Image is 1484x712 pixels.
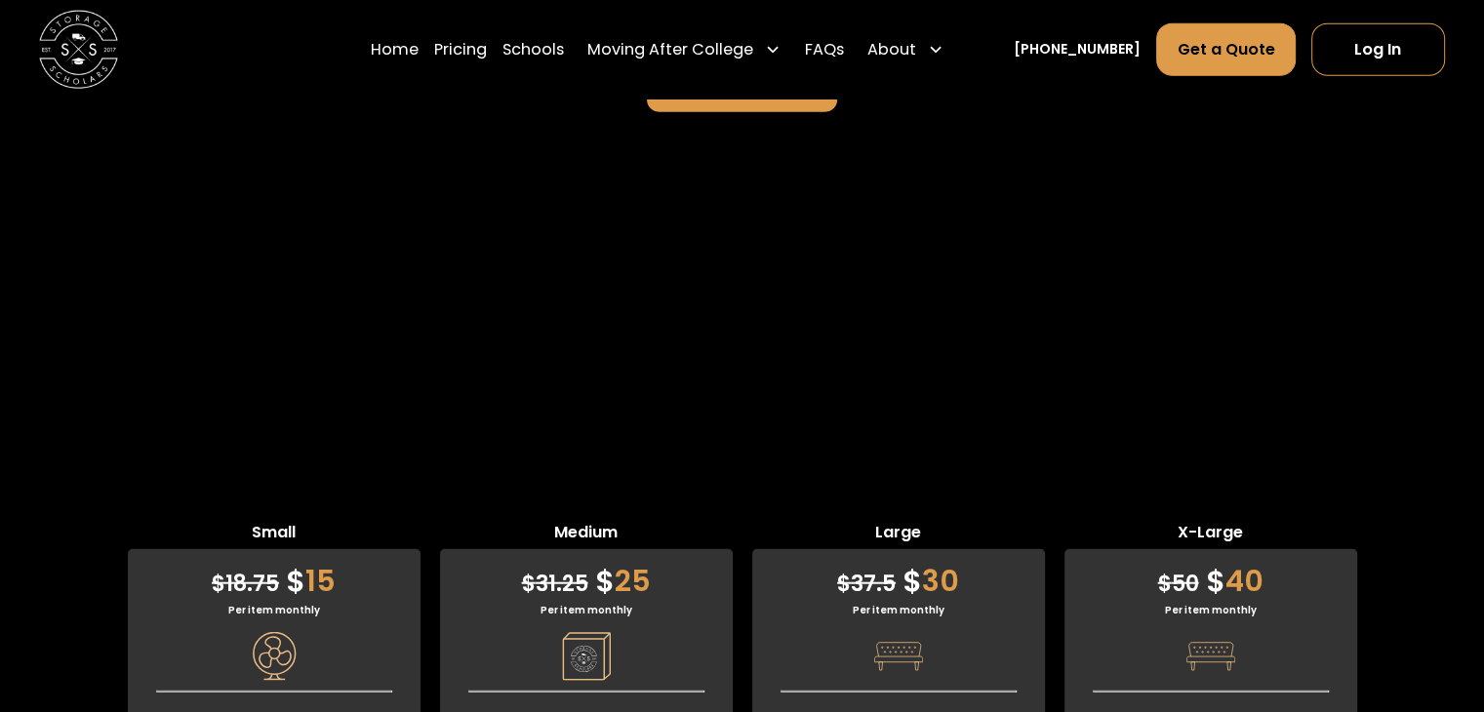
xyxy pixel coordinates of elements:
[580,21,788,76] div: Moving After College
[902,560,922,602] span: $
[1206,560,1225,602] span: $
[752,549,1045,603] div: 30
[371,21,419,76] a: Home
[440,549,733,603] div: 25
[1158,569,1199,599] span: 50
[1064,549,1357,603] div: 40
[1186,632,1235,681] img: Pricing Category Icon
[522,569,588,599] span: 31.25
[250,632,299,681] img: Pricing Category Icon
[434,21,487,76] a: Pricing
[1158,569,1172,599] span: $
[1014,39,1141,59] a: [PHONE_NUMBER]
[39,10,118,89] img: Storage Scholars main logo
[212,569,225,599] span: $
[867,37,916,60] div: About
[1064,603,1357,617] div: Per item monthly
[128,603,421,617] div: Per item monthly
[1311,22,1445,75] a: Log In
[752,603,1045,617] div: Per item monthly
[440,521,733,549] span: Medium
[128,549,421,603] div: 15
[874,632,923,681] img: Pricing Category Icon
[562,632,611,681] img: Pricing Category Icon
[1064,521,1357,549] span: X-Large
[860,21,951,76] div: About
[595,560,615,602] span: $
[286,560,305,602] span: $
[502,21,564,76] a: Schools
[522,569,536,599] span: $
[128,521,421,549] span: Small
[837,569,851,599] span: $
[212,569,279,599] span: 18.75
[440,603,733,617] div: Per item monthly
[804,21,843,76] a: FAQs
[752,521,1045,549] span: Large
[587,37,753,60] div: Moving After College
[1156,22,1295,75] a: Get a Quote
[837,569,896,599] span: 37.5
